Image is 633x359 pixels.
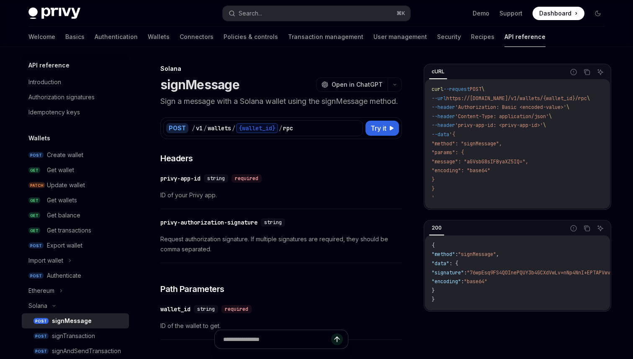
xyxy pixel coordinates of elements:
div: {wallet_id} [236,123,278,133]
span: , [496,251,499,258]
span: Headers [160,152,193,164]
div: / [203,124,207,132]
span: : [464,269,467,276]
a: Recipes [471,27,494,47]
span: Dashboard [539,9,571,18]
div: Update wallet [47,180,85,190]
span: Try it [371,123,386,133]
span: } [432,186,435,192]
a: Introduction [22,75,129,90]
span: : [455,251,458,258]
span: ⌘ K [396,10,405,17]
a: Transaction management [288,27,363,47]
a: POSTsignAndSendTransaction [22,344,129,359]
a: PATCHUpdate wallet [22,178,129,193]
div: cURL [429,67,447,77]
div: Authorization signatures [28,92,95,102]
div: / [279,124,282,132]
h1: signMessage [160,77,239,92]
span: --data [432,131,449,138]
div: Ethereum [28,286,54,296]
a: POSTsignMessage [22,313,129,328]
a: GETGet wallets [22,193,129,208]
span: ID of your Privy app. [160,190,402,200]
a: GETGet wallet [22,163,129,178]
div: / [192,124,195,132]
div: required [232,174,262,183]
div: signTransaction [52,331,95,341]
h5: Wallets [28,133,50,143]
span: string [264,219,282,226]
span: string [197,306,215,313]
button: Search...⌘K [223,6,410,21]
span: GET [28,197,40,204]
a: Demo [473,9,489,18]
div: privy-app-id [160,174,201,183]
div: Create wallet [47,150,83,160]
span: POST [28,273,44,279]
a: POSTCreate wallet [22,147,129,163]
a: POSTsignTransaction [22,328,129,344]
a: User management [373,27,427,47]
span: --header [432,113,455,120]
div: wallets [208,124,231,132]
div: Search... [239,8,262,18]
span: "params": { [432,149,464,156]
div: 200 [429,223,444,233]
div: v1 [196,124,203,132]
div: Solana [160,65,402,73]
a: POSTAuthenticate [22,268,129,283]
div: Get wallets [47,195,77,205]
a: Wallets [148,27,170,47]
a: API reference [504,27,546,47]
a: Policies & controls [224,27,278,47]
span: POST [28,152,44,158]
a: Welcome [28,27,55,47]
span: \ [549,113,552,120]
a: Authentication [95,27,138,47]
span: curl [432,86,443,93]
span: POST [33,318,49,324]
a: GETGet balance [22,208,129,223]
div: / [232,124,235,132]
button: Copy the contents from the code block [582,223,592,234]
button: Send message [331,333,343,345]
a: Support [499,9,522,18]
div: Get wallet [47,165,74,175]
span: 'Content-Type: application/json' [455,113,549,120]
a: GETGet transactions [22,223,129,238]
button: Copy the contents from the code block [582,67,592,77]
span: Request authorization signature. If multiple signatures are required, they should be comma separa... [160,234,402,254]
span: string [207,175,225,182]
a: Connectors [180,27,214,47]
a: Basics [65,27,85,47]
span: \ [587,95,590,102]
a: POSTExport wallet [22,238,129,253]
button: Open in ChatGPT [316,77,388,92]
a: Authorization signatures [22,90,129,105]
span: --request [443,86,470,93]
div: POST [166,123,188,133]
div: Solana [28,301,47,311]
button: Report incorrect code [568,223,579,234]
span: \ [543,122,546,129]
span: POST [33,333,49,339]
span: { [432,242,435,249]
div: signAndSendTransaction [52,346,121,356]
button: Try it [365,121,399,136]
span: "base64" [464,278,487,285]
div: Authenticate [47,271,81,281]
div: wallet_id [160,305,190,313]
span: POST [470,86,481,93]
span: : { [449,260,458,267]
div: Get balance [47,210,80,220]
span: \ [481,86,484,93]
span: Path Parameters [160,283,224,295]
img: dark logo [28,8,80,19]
span: GET [28,227,40,234]
span: "method": "signMessage", [432,140,502,147]
span: ID of the wallet to get. [160,321,402,331]
span: 'privy-app-id: <privy-app-id>' [455,122,543,129]
div: Export wallet [47,240,82,251]
div: signMessage [52,316,92,326]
